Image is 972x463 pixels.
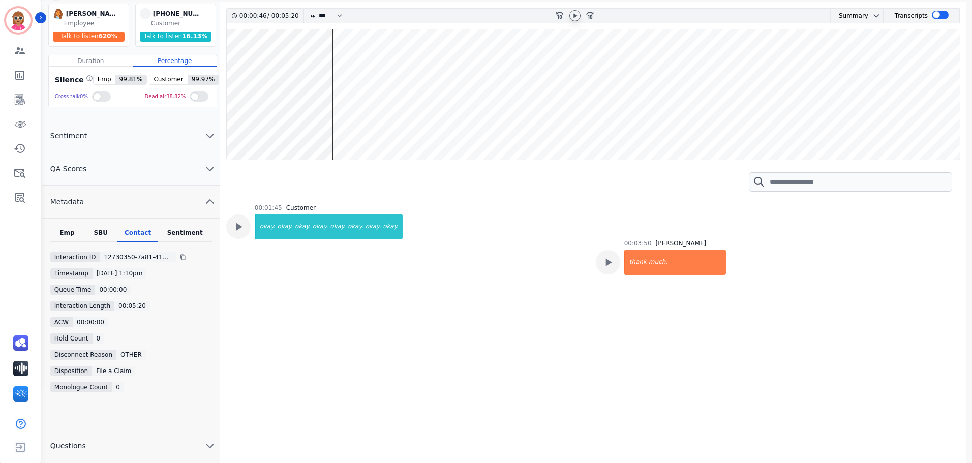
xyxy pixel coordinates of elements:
div: okay. [347,214,364,239]
button: Sentiment chevron down [42,119,220,152]
div: [PERSON_NAME] [656,239,707,248]
div: 00:03:50 [624,239,652,248]
div: Summary [831,9,868,23]
div: Disposition [50,366,92,376]
button: Metadata chevron up [42,186,220,219]
button: Questions chevron down [42,429,220,462]
div: 0 [112,382,124,392]
div: 00:05:20 [269,9,297,23]
svg: chevron up [204,196,216,208]
span: Emp [94,75,115,84]
div: Customer [286,204,316,212]
svg: chevron down [204,130,216,142]
div: [DATE] 1:10pm [93,268,147,279]
div: Talk to listen [140,32,212,42]
div: Cross talk 0 % [55,89,88,104]
div: Emp [50,229,84,242]
div: okay. [382,214,403,239]
img: Bordered avatar [6,8,31,33]
div: okay. [294,214,312,239]
span: Customer [149,75,187,84]
div: Timestamp [50,268,93,279]
div: okay. [364,214,382,239]
span: QA Scores [42,164,95,174]
div: Transcripts [895,9,928,23]
div: 00:01:45 [255,204,282,212]
div: Employee [64,19,127,27]
span: 99.97 % [188,75,219,84]
div: much. [648,250,726,275]
div: 00:00:00 [73,317,108,327]
div: 0 [93,333,105,344]
svg: chevron down [872,12,880,20]
div: Queue Time [50,285,96,295]
div: Interaction ID [50,252,100,262]
div: Disconnect Reason [50,350,116,360]
span: - [140,8,151,19]
div: Sentiment [158,229,212,242]
div: 12730350-7a81-4115-b6f6-451aee4445c6 [100,252,176,262]
span: Questions [42,441,94,451]
div: ACW [50,317,73,327]
div: Hold Count [50,333,93,344]
div: OTHER [116,350,146,360]
div: File a Claim [92,366,135,376]
div: thank [625,250,648,275]
span: Metadata [42,197,92,207]
svg: chevron down [204,163,216,175]
div: Interaction Length [50,301,114,311]
div: Silence [53,75,93,85]
div: okay. [276,214,294,239]
div: Duration [49,55,133,67]
div: 00:05:20 [114,301,150,311]
svg: chevron down [204,440,216,452]
div: Talk to listen [53,32,125,42]
div: 00:00:46 [239,9,267,23]
span: 99.81 % [115,75,147,84]
span: 16.13 % [182,33,207,40]
div: [PHONE_NUMBER] [153,8,204,19]
div: okay. [256,214,277,239]
div: SBU [84,229,117,242]
div: [PERSON_NAME] [66,8,117,19]
div: Percentage [133,55,217,67]
div: Monologue Count [50,382,112,392]
div: Customer [151,19,214,27]
span: Sentiment [42,131,95,141]
div: Contact [117,229,158,242]
div: / [239,9,301,23]
div: 00:00:00 [95,285,131,295]
div: okay. [312,214,329,239]
div: okay. [329,214,347,239]
button: QA Scores chevron down [42,152,220,186]
div: Dead air 38.82 % [145,89,186,104]
button: chevron down [868,12,880,20]
span: 620 % [99,33,117,40]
